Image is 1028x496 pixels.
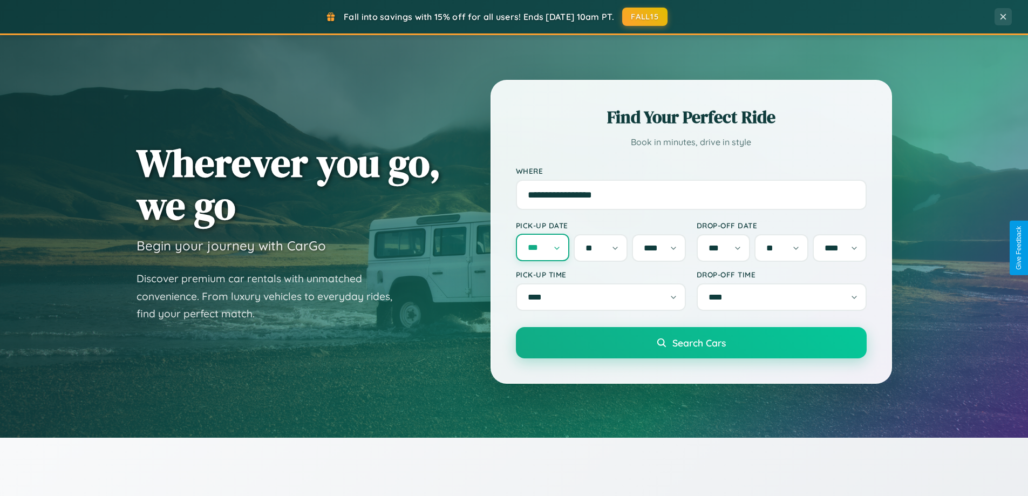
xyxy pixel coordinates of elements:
[137,270,406,323] p: Discover premium car rentals with unmatched convenience. From luxury vehicles to everyday rides, ...
[516,327,867,358] button: Search Cars
[697,270,867,279] label: Drop-off Time
[622,8,668,26] button: FALL15
[137,141,441,227] h1: Wherever you go, we go
[516,166,867,175] label: Where
[516,270,686,279] label: Pick-up Time
[344,11,614,22] span: Fall into savings with 15% off for all users! Ends [DATE] 10am PT.
[672,337,726,349] span: Search Cars
[516,134,867,150] p: Book in minutes, drive in style
[697,221,867,230] label: Drop-off Date
[137,237,326,254] h3: Begin your journey with CarGo
[516,105,867,129] h2: Find Your Perfect Ride
[516,221,686,230] label: Pick-up Date
[1015,226,1023,270] div: Give Feedback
